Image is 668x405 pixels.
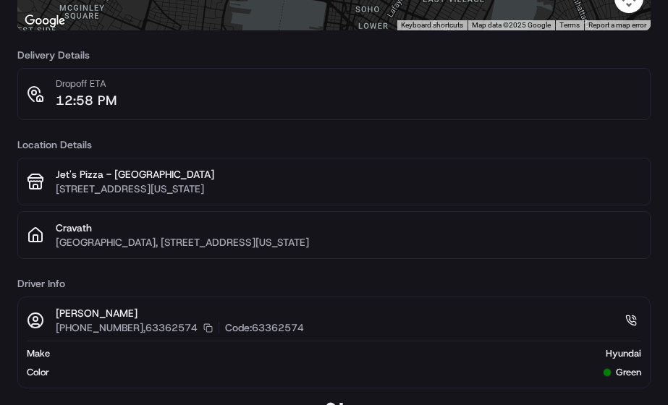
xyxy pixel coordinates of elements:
[17,276,651,291] h3: Driver Info
[56,320,198,335] p: [PHONE_NUMBER],63362574
[56,90,117,111] p: 12:58 PM
[17,137,651,152] h3: Location Details
[616,366,641,379] span: green
[559,21,580,29] a: Terms (opens in new tab)
[56,306,304,320] p: [PERSON_NAME]
[606,347,641,360] span: Hyundai
[56,77,117,90] p: Dropoff ETA
[588,21,646,29] a: Report a map error
[56,221,641,235] p: Cravath
[27,366,49,379] span: Color
[21,12,69,30] img: Google
[27,347,50,360] span: Make
[56,235,641,250] p: [GEOGRAPHIC_DATA], [STREET_ADDRESS][US_STATE]
[401,20,463,30] button: Keyboard shortcuts
[21,12,69,30] a: Open this area in Google Maps (opens a new window)
[56,182,641,196] p: [STREET_ADDRESS][US_STATE]
[472,21,551,29] span: Map data ©2025 Google
[225,320,304,335] p: Code: 63362574
[17,48,651,62] h3: Delivery Details
[56,167,641,182] p: Jet's Pizza - [GEOGRAPHIC_DATA]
